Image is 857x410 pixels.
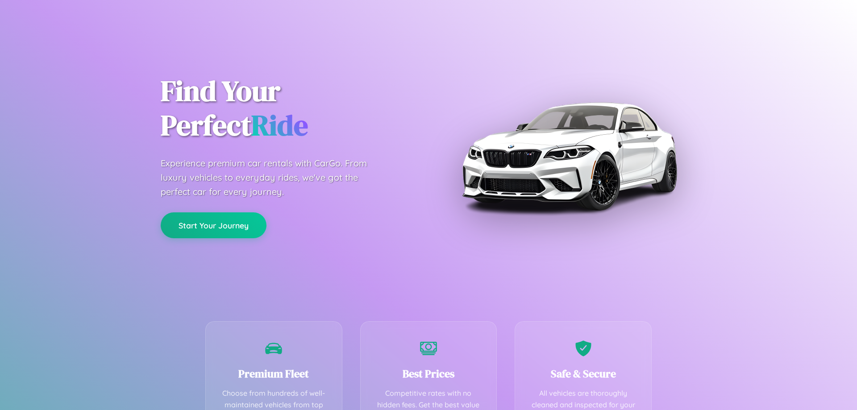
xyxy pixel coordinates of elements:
[161,156,384,199] p: Experience premium car rentals with CarGo. From luxury vehicles to everyday rides, we've got the ...
[251,106,308,145] span: Ride
[458,45,681,268] img: Premium BMW car rental vehicle
[219,366,329,381] h3: Premium Fleet
[528,366,638,381] h3: Safe & Secure
[161,74,415,143] h1: Find Your Perfect
[161,212,266,238] button: Start Your Journey
[374,366,483,381] h3: Best Prices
